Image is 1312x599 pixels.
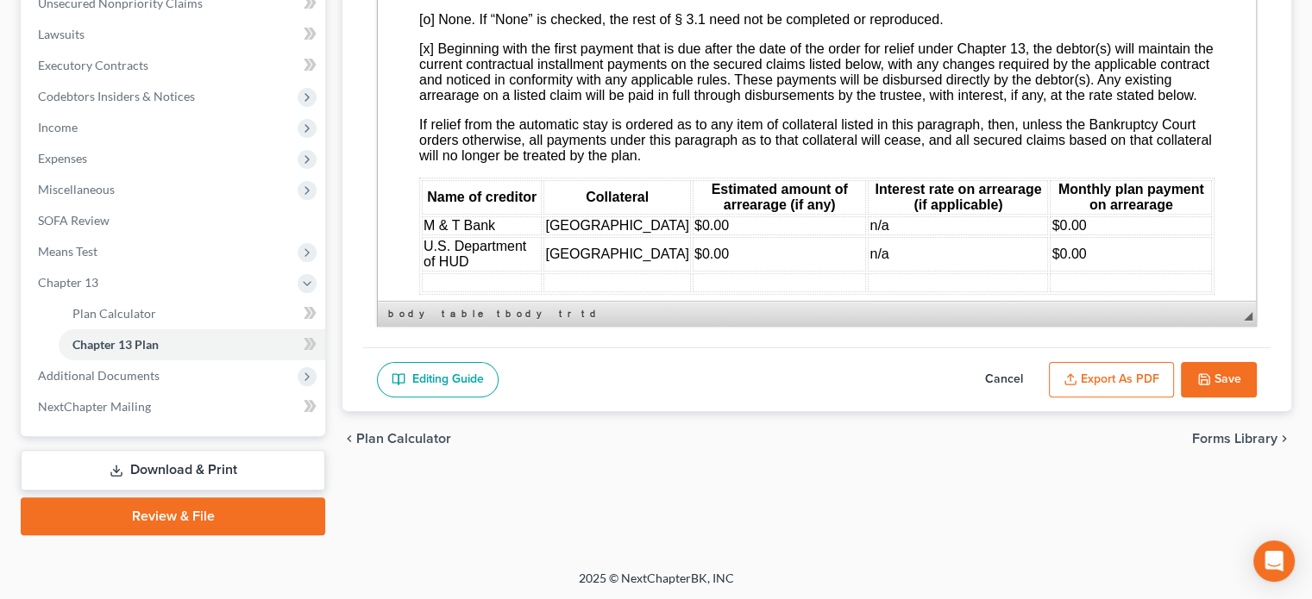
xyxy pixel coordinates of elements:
a: Executory Contracts [24,50,325,81]
a: Review & File [21,497,325,535]
a: SOFA Review [24,205,325,236]
button: chevron_left Plan Calculator [342,432,451,446]
button: Cancel [966,362,1042,398]
span: Chapter 13 Plan [72,337,159,352]
span: n/a [492,334,511,348]
a: table element [438,305,492,322]
span: $0.00 [317,305,351,320]
span: [GEOGRAPHIC_DATA] [167,334,311,348]
a: Chapter 13 Plan [59,329,325,360]
span: Income [38,120,78,134]
a: Download & Print [21,450,325,490]
span: Plan Calculator [356,432,451,446]
span: Means Test [38,244,97,259]
span: Expenses [38,151,87,165]
a: tr element [556,305,576,322]
span: n/a [492,305,511,320]
span: U.S. Department of HUD [46,326,148,356]
span: Miscellaneous [38,182,115,197]
span: Plan Calculator [72,306,156,321]
div: Open Intercom Messenger [1253,540,1295,582]
a: Lawsuits [24,19,325,50]
span: Resize [1244,312,1252,321]
span: Forms Library [1192,432,1277,446]
a: td element [578,305,605,322]
span: Interest rate on arrearage (if applicable) [497,269,663,299]
a: body element [385,305,436,322]
a: Plan Calculator [59,298,325,329]
button: Forms Library chevron_right [1192,432,1291,446]
span: Chapter 13 [38,275,98,290]
span: M & T Bank [46,305,117,320]
span: SOFA Review [38,213,110,228]
span: Lawsuits [38,27,85,41]
span: Monthly plan payment on arrearage [681,269,826,299]
i: chevron_right [1277,432,1291,446]
button: Export as PDF [1049,362,1174,398]
span: NextChapter Mailing [38,399,151,414]
span: $0.00 [317,334,351,348]
a: Editing Guide [377,362,499,398]
span: [GEOGRAPHIC_DATA] [167,305,311,320]
a: NextChapter Mailing [24,391,325,422]
span: $0.00 [674,305,708,320]
button: Save [1181,362,1257,398]
span: $0.00 [674,334,708,348]
span: Codebtors Insiders & Notices [38,89,195,103]
span: Additional Documents [38,368,160,383]
span: Executory Contracts [38,58,148,72]
a: tbody element [493,305,554,322]
i: chevron_left [342,432,356,446]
